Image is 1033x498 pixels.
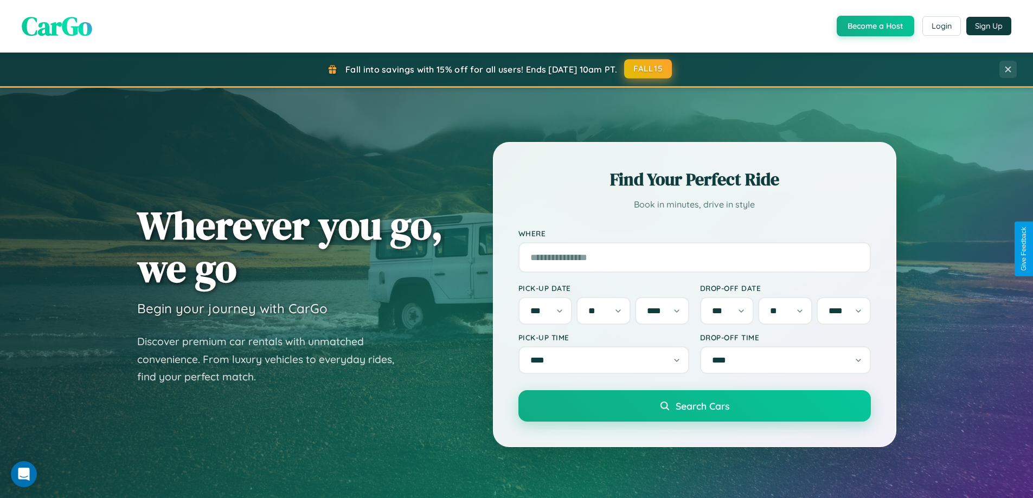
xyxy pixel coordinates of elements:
h1: Wherever you go, we go [137,204,443,289]
span: CarGo [22,8,92,44]
label: Pick-up Date [518,283,689,293]
div: Open Intercom Messenger [11,461,37,487]
span: Search Cars [676,400,729,412]
p: Discover premium car rentals with unmatched convenience. From luxury vehicles to everyday rides, ... [137,333,408,386]
button: Sign Up [966,17,1011,35]
label: Drop-off Date [700,283,871,293]
label: Pick-up Time [518,333,689,342]
button: FALL15 [624,59,672,79]
label: Where [518,229,871,238]
p: Book in minutes, drive in style [518,197,871,212]
button: Search Cars [518,390,871,422]
span: Fall into savings with 15% off for all users! Ends [DATE] 10am PT. [345,64,617,75]
button: Become a Host [837,16,914,36]
div: Give Feedback [1020,227,1028,271]
h2: Find Your Perfect Ride [518,167,871,191]
button: Login [922,16,961,36]
label: Drop-off Time [700,333,871,342]
h3: Begin your journey with CarGo [137,300,328,316]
